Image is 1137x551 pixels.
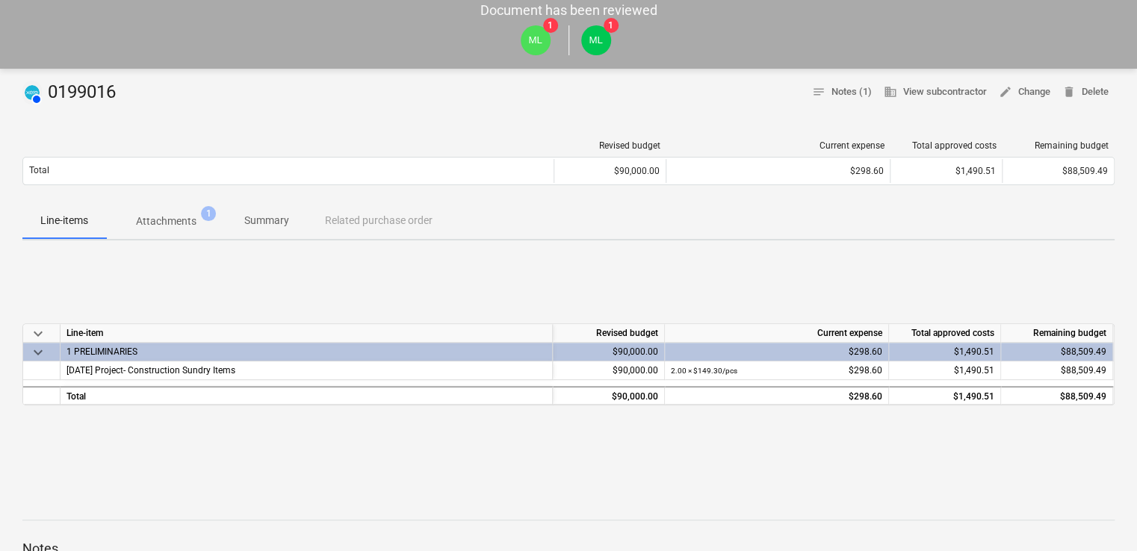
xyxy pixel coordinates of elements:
p: Total [29,164,49,177]
span: keyboard_arrow_down [29,325,47,343]
div: $298.60 [671,343,882,361]
span: Delete [1062,84,1109,101]
div: $298.60 [671,387,882,406]
div: $1,490.51 [889,343,1001,361]
div: Remaining budget [1009,140,1109,151]
span: business [884,85,897,99]
div: $90,000.00 [554,159,666,183]
div: $88,509.49 [1001,386,1113,405]
span: 1 [543,18,558,33]
button: View subcontractor [878,81,993,104]
div: $90,000.00 [553,361,665,380]
span: Change [999,84,1050,101]
div: Revised budget [553,324,665,343]
p: Line-items [40,213,88,228]
div: Current expense [672,140,884,151]
span: keyboard_arrow_down [29,343,47,361]
div: Matt Lebon [581,25,611,55]
div: $298.60 [672,166,884,176]
div: Remaining budget [1001,324,1113,343]
button: Notes (1) [806,81,878,104]
div: Revised budget [560,140,660,151]
p: Document has been reviewed [480,1,657,19]
span: notes [812,85,825,99]
div: $88,509.49 [1001,343,1113,361]
span: View subcontractor [884,84,987,101]
div: 1 PRELIMINARIES [66,343,546,361]
small: 2.00 × $149.30 / pcs [671,367,737,375]
iframe: Chat Widget [1062,479,1137,551]
span: ML [589,34,603,46]
span: $88,509.49 [1061,365,1106,376]
div: Total [61,386,553,405]
span: 1 [604,18,619,33]
div: Matt Lebon [521,25,551,55]
div: $298.60 [671,361,882,380]
div: 0199016 [22,81,122,105]
span: 3-01-39 Project- Construction Sundry Items [66,365,235,376]
button: Delete [1056,81,1115,104]
div: Current expense [665,324,889,343]
p: Summary [244,213,289,228]
div: Total approved costs [896,140,997,151]
span: $1,490.51 [954,365,994,376]
div: Total approved costs [889,324,1001,343]
div: $90,000.00 [553,386,665,405]
span: $88,509.49 [1062,166,1108,176]
span: ML [528,34,542,46]
div: Line-item [61,324,553,343]
span: Notes (1) [812,84,872,101]
button: Change [993,81,1056,104]
div: $1,490.51 [890,159,1002,183]
span: edit [999,85,1012,99]
span: 1 [201,206,216,221]
span: delete [1062,85,1076,99]
p: Attachments [136,214,196,229]
div: $90,000.00 [553,343,665,361]
div: $1,490.51 [889,386,1001,405]
img: xero.svg [25,85,40,100]
div: Invoice has been synced with Xero and its status is currently AUTHORISED [22,81,42,105]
